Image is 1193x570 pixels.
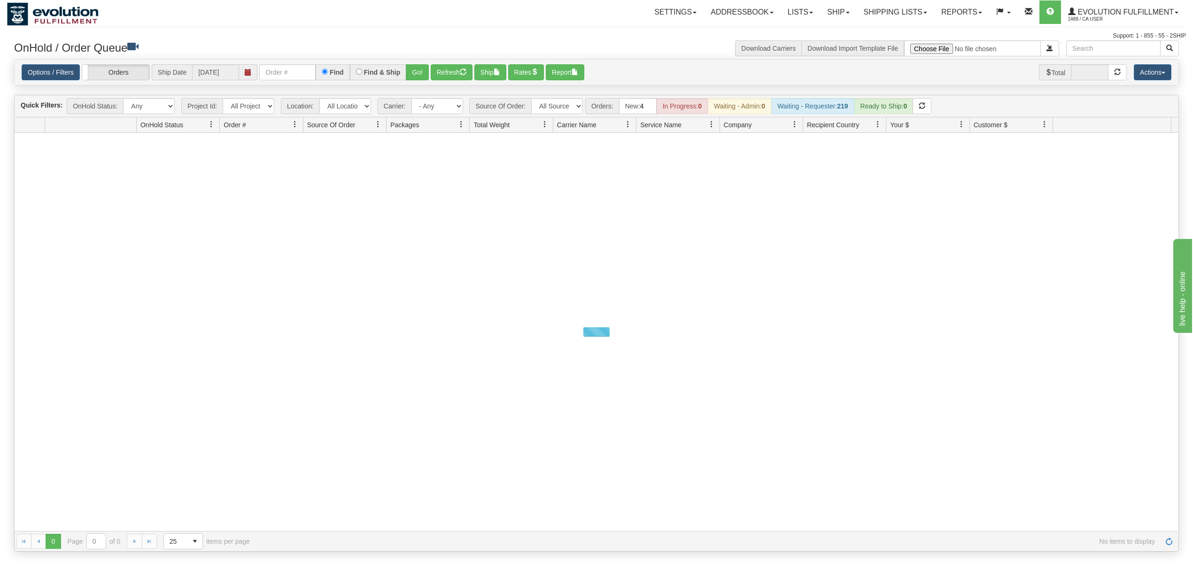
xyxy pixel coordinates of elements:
[68,533,121,549] span: Page of 0
[640,102,644,110] strong: 4
[203,116,219,132] a: OnHold Status filter column settings
[431,64,473,80] button: Refresh
[46,534,61,549] span: Page 0
[7,32,1186,40] div: Support: 1 - 855 - 55 - 2SHIP
[657,98,708,114] div: In Progress:
[698,102,702,110] strong: 0
[14,40,589,54] h3: OnHold / Order Queue
[406,64,429,80] button: Go!
[152,64,192,80] span: Ship Date
[1066,40,1161,56] input: Search
[453,116,469,132] a: Packages filter column settings
[857,0,934,24] a: Shipping lists
[807,45,898,52] a: Download Import Template File
[224,120,246,130] span: Order #
[22,64,80,80] a: Options / Filters
[163,533,203,549] span: Page sizes drop down
[67,98,123,114] span: OnHold Status:
[820,0,856,24] a: Ship
[281,98,319,114] span: Location:
[761,102,765,110] strong: 0
[837,102,848,110] strong: 219
[7,2,99,26] img: logo1488.jpg
[704,116,720,132] a: Service Name filter column settings
[781,0,820,24] a: Lists
[807,120,859,130] span: Recipient Country
[390,120,419,130] span: Packages
[904,40,1041,56] input: Import
[974,120,1007,130] span: Customer $
[953,116,969,132] a: Your $ filter column settings
[330,69,344,76] label: Find
[647,0,704,24] a: Settings
[21,100,62,110] label: Quick Filters:
[163,533,250,549] span: items per page
[378,98,411,114] span: Carrier:
[903,102,907,110] strong: 0
[708,98,771,114] div: Waiting - Admin:
[370,116,386,132] a: Source Of Order filter column settings
[771,98,854,114] div: Waiting - Requester:
[934,0,989,24] a: Reports
[1061,0,1185,24] a: Evolution Fulfillment 1488 / CA User
[620,116,636,132] a: Carrier Name filter column settings
[619,98,657,114] div: New:
[469,98,531,114] span: Source Of Order:
[82,65,149,80] label: Orders
[1162,534,1177,549] a: Refresh
[474,64,506,80] button: Ship
[787,116,803,132] a: Company filter column settings
[640,120,682,130] span: Service Name
[15,95,1178,117] div: grid toolbar
[170,537,182,546] span: 25
[870,116,886,132] a: Recipient Country filter column settings
[1160,40,1179,56] button: Search
[704,0,781,24] a: Addressbook
[537,116,553,132] a: Total Weight filter column settings
[1037,116,1053,132] a: Customer $ filter column settings
[364,69,401,76] label: Find & Ship
[7,6,87,17] div: live help - online
[181,98,223,114] span: Project Id:
[546,64,584,80] button: Report
[473,120,510,130] span: Total Weight
[585,98,619,114] span: Orders:
[287,116,303,132] a: Order # filter column settings
[508,64,544,80] button: Rates
[1039,64,1071,80] span: Total
[259,64,316,80] input: Order #
[140,120,183,130] span: OnHold Status
[854,98,914,114] div: Ready to Ship:
[187,534,202,549] span: select
[1171,237,1192,333] iframe: chat widget
[741,45,796,52] a: Download Carriers
[557,120,596,130] span: Carrier Name
[1068,15,1139,24] span: 1488 / CA User
[307,120,356,130] span: Source Of Order
[724,120,752,130] span: Company
[1134,64,1171,80] button: Actions
[1076,8,1174,16] span: Evolution Fulfillment
[890,120,909,130] span: Your $
[263,538,1155,545] span: No items to display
